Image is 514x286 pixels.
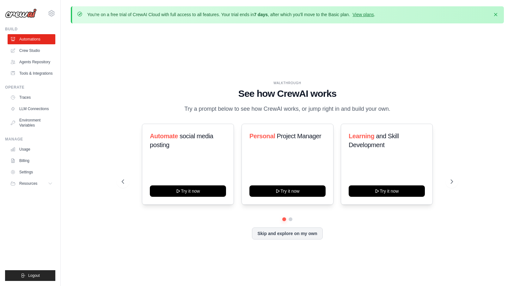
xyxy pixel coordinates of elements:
[150,133,178,140] span: Automate
[28,273,40,278] span: Logout
[87,11,375,18] p: You're on a free trial of CrewAI Cloud with full access to all features. Your trial ends in , aft...
[150,133,213,148] span: social media posting
[249,133,275,140] span: Personal
[5,85,55,90] div: Operate
[122,88,453,99] h1: See how CrewAI works
[8,144,55,154] a: Usage
[482,256,514,286] iframe: Chat Widget
[8,68,55,78] a: Tools & Integrations
[249,185,326,197] button: Try it now
[254,12,268,17] strong: 7 days
[8,34,55,44] a: Automations
[5,27,55,32] div: Build
[352,12,374,17] a: View plans
[8,178,55,189] button: Resources
[5,137,55,142] div: Manage
[8,92,55,103] a: Traces
[252,227,322,239] button: Skip and explore on my own
[150,185,226,197] button: Try it now
[482,256,514,286] div: Chatwidget
[8,115,55,130] a: Environment Variables
[8,57,55,67] a: Agents Repository
[5,9,37,18] img: Logo
[349,133,374,140] span: Learning
[8,104,55,114] a: LLM Connections
[8,167,55,177] a: Settings
[19,181,37,186] span: Resources
[8,46,55,56] a: Crew Studio
[8,156,55,166] a: Billing
[277,133,321,140] span: Project Manager
[349,185,425,197] button: Try it now
[5,270,55,281] button: Logout
[122,81,453,85] div: WALKTHROUGH
[181,104,394,114] p: Try a prompt below to see how CrewAI works, or jump right in and build your own.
